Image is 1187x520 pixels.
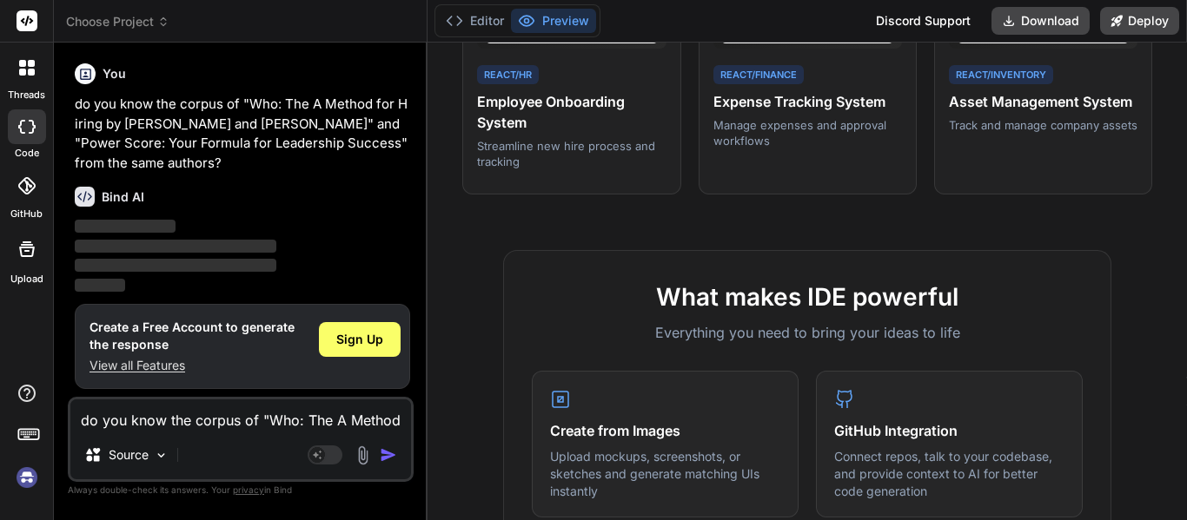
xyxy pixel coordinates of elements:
[949,117,1137,133] p: Track and manage company assets
[439,9,511,33] button: Editor
[15,146,39,161] label: code
[865,7,981,35] div: Discord Support
[949,65,1053,85] div: React/Inventory
[1100,7,1179,35] button: Deploy
[103,65,126,82] h6: You
[102,188,144,206] h6: Bind AI
[477,138,666,169] p: Streamline new hire process and tracking
[12,463,42,492] img: signin
[477,65,539,85] div: React/HR
[713,65,804,85] div: React/Finance
[75,240,276,253] span: ‌
[949,91,1137,112] h4: Asset Management System
[66,13,169,30] span: Choose Project
[10,207,43,221] label: GitHub
[532,279,1083,315] h2: What makes IDE powerful
[511,9,596,33] button: Preview
[380,446,397,464] img: icon
[713,91,902,112] h4: Expense Tracking System
[75,279,125,292] span: ‌
[834,448,1064,499] p: Connect repos, talk to your codebase, and provide context to AI for better code generation
[75,259,276,272] span: ‌
[834,420,1064,441] h4: GitHub Integration
[8,88,45,102] label: threads
[477,91,666,133] h4: Employee Onboarding System
[991,7,1090,35] button: Download
[550,448,780,499] p: Upload mockups, screenshots, or sketches and generate matching UIs instantly
[75,220,176,233] span: ‌
[10,272,43,286] label: Upload
[532,322,1083,343] p: Everything you need to bring your ideas to life
[550,420,780,441] h4: Create from Images
[353,445,373,465] img: attachment
[713,117,902,148] p: Manage expenses and approval workflows
[90,319,295,353] h1: Create a Free Account to generate the response
[336,331,383,348] span: Sign Up
[68,482,414,498] p: Always double-check its answers. Your in Bind
[233,484,264,495] span: privacy
[109,446,149,464] p: Source
[90,357,295,374] p: View all Features
[75,95,410,173] p: do you know the corpus of "Who: The A Method for Hiring by [PERSON_NAME] and [PERSON_NAME]" and "...
[154,448,169,463] img: Pick Models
